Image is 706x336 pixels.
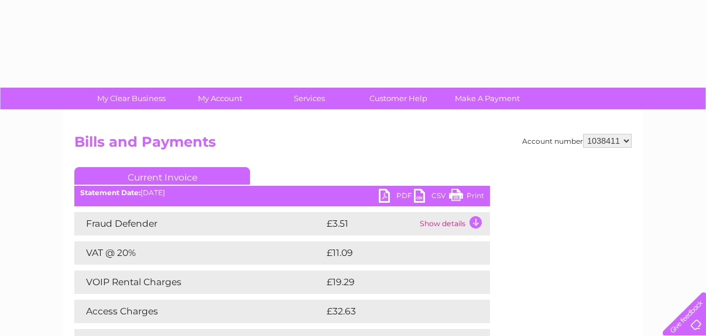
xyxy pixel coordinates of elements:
[74,134,632,156] h2: Bills and Payments
[449,189,484,206] a: Print
[522,134,632,148] div: Account number
[74,167,250,185] a: Current Invoice
[324,241,464,265] td: £11.09
[261,88,358,109] a: Services
[324,300,466,323] td: £32.63
[74,271,324,294] td: VOIP Rental Charges
[324,212,417,235] td: £3.51
[439,88,536,109] a: Make A Payment
[379,189,414,206] a: PDF
[417,212,490,235] td: Show details
[74,189,490,197] div: [DATE]
[350,88,447,109] a: Customer Help
[74,300,324,323] td: Access Charges
[414,189,449,206] a: CSV
[83,88,180,109] a: My Clear Business
[80,188,140,197] b: Statement Date:
[172,88,269,109] a: My Account
[74,241,324,265] td: VAT @ 20%
[74,212,324,235] td: Fraud Defender
[324,271,465,294] td: £19.29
